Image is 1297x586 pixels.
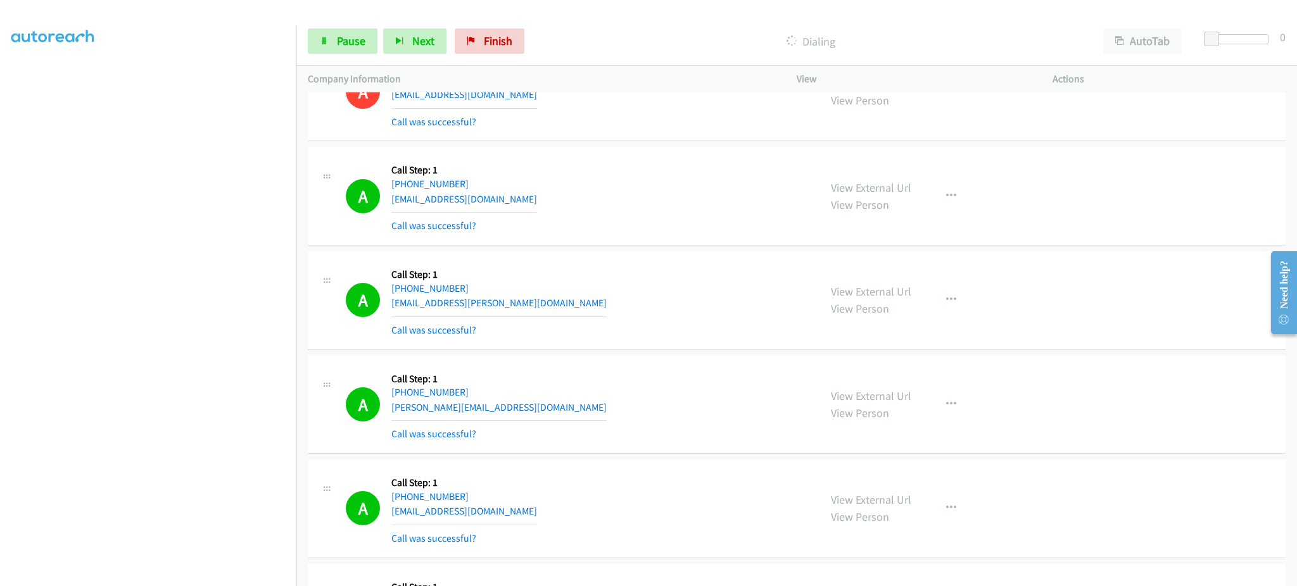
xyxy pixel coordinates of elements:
[346,179,380,213] h1: A
[346,283,380,317] h1: A
[391,386,469,398] a: [PHONE_NUMBER]
[1053,72,1286,87] p: Actions
[391,373,607,385] h5: Call Step: 1
[831,406,889,420] a: View Person
[391,505,537,517] a: [EMAIL_ADDRESS][DOMAIN_NAME]
[831,284,911,299] a: View External Url
[391,428,476,440] a: Call was successful?
[391,282,469,294] a: [PHONE_NUMBER]
[412,34,434,48] span: Next
[391,297,607,309] a: [EMAIL_ADDRESS][PERSON_NAME][DOMAIN_NAME]
[541,33,1080,50] p: Dialing
[391,268,607,281] h5: Call Step: 1
[391,220,476,232] a: Call was successful?
[391,401,607,413] a: [PERSON_NAME][EMAIL_ADDRESS][DOMAIN_NAME]
[346,75,380,109] h1: A
[346,491,380,525] h1: A
[831,93,889,108] a: View Person
[391,532,476,544] a: Call was successful?
[831,301,889,316] a: View Person
[308,28,377,54] a: Pause
[391,116,476,128] a: Call was successful?
[831,180,911,195] a: View External Url
[391,477,537,489] h5: Call Step: 1
[391,164,537,177] h5: Call Step: 1
[1261,242,1297,343] iframe: Resource Center
[346,387,380,421] h1: A
[391,193,537,205] a: [EMAIL_ADDRESS][DOMAIN_NAME]
[831,492,911,507] a: View External Url
[1210,34,1269,44] div: Delay between calls (in seconds)
[383,28,446,54] button: Next
[831,389,911,403] a: View External Url
[484,34,512,48] span: Finish
[308,72,774,87] p: Company Information
[391,178,469,190] a: [PHONE_NUMBER]
[1280,28,1286,46] div: 0
[455,28,524,54] a: Finish
[391,490,469,502] a: [PHONE_NUMBER]
[391,324,476,336] a: Call was successful?
[797,72,1030,87] p: View
[337,34,365,48] span: Pause
[831,197,889,212] a: View Person
[391,89,537,101] a: [EMAIL_ADDRESS][DOMAIN_NAME]
[831,509,889,524] a: View Person
[1103,28,1182,54] button: AutoTab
